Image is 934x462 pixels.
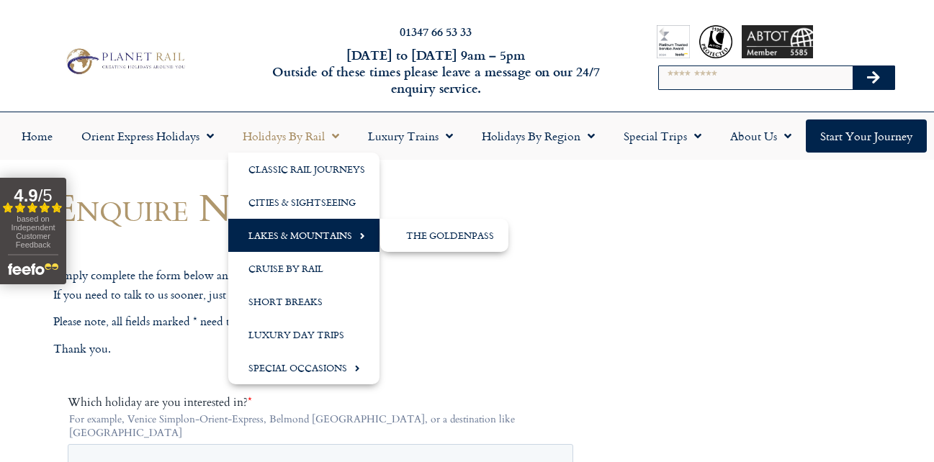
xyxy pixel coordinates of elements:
[228,119,354,153] a: Holidays by Rail
[806,119,927,153] a: Start your Journey
[228,219,380,252] a: Lakes & Mountains
[228,186,380,219] a: Cities & Sightseeing
[609,119,716,153] a: Special Trips
[380,219,508,252] ul: Lakes & Mountains
[380,219,508,252] a: The GoldenPass
[53,340,593,358] p: Thank you.
[61,45,189,76] img: Planet Rail Train Holidays Logo
[256,322,329,338] span: Your last name
[67,119,228,153] a: Orient Express Holidays
[853,66,894,89] button: Search
[400,23,472,40] a: 01347 66 53 33
[53,312,593,331] p: Please note, all fields marked * need to be completed.
[7,119,67,153] a: Home
[228,153,380,384] ul: Holidays by Rail
[253,47,619,97] h6: [DATE] to [DATE] 9am – 5pm Outside of these times please leave a message on our 24/7 enquiry serv...
[228,252,380,285] a: Cruise by Rail
[228,351,380,384] a: Special Occasions
[354,119,467,153] a: Luxury Trains
[228,285,380,318] a: Short Breaks
[467,119,609,153] a: Holidays by Region
[228,153,380,186] a: Classic Rail Journeys
[228,318,380,351] a: Luxury Day Trips
[716,119,806,153] a: About Us
[7,119,927,153] nav: Menu
[53,266,593,304] p: Simply complete the form below and we’ll get in touch [DATE]. If you need to talk to us sooner, j...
